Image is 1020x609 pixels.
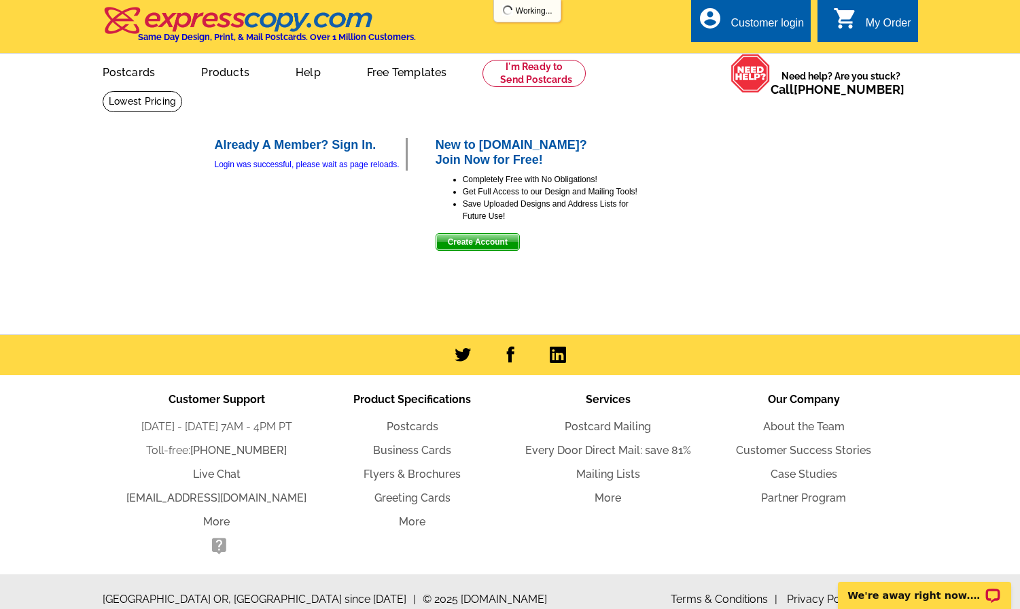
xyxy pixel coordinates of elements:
a: Case Studies [771,468,837,481]
span: Create Account [436,234,519,250]
a: [PHONE_NUMBER] [190,444,287,457]
div: My Order [866,17,911,36]
div: Customer login [731,17,804,36]
a: Same Day Design, Print, & Mail Postcards. Over 1 Million Customers. [103,16,416,42]
span: Our Company [768,393,840,406]
li: Get Full Access to our Design and Mailing Tools! [463,186,639,198]
a: More [399,515,425,528]
li: Save Uploaded Designs and Address Lists for Future Use! [463,198,639,222]
a: More [203,515,230,528]
li: Completely Free with No Obligations! [463,173,639,186]
h2: Already A Member? Sign In. [215,138,406,153]
img: help [731,54,771,93]
a: Customer Success Stories [736,444,871,457]
a: Products [179,55,271,87]
a: Business Cards [373,444,451,457]
li: Toll-free: [119,442,315,459]
span: Product Specifications [353,393,471,406]
span: [GEOGRAPHIC_DATA] OR, [GEOGRAPHIC_DATA] since [DATE] [103,591,416,608]
a: Terms & Conditions [671,593,777,606]
span: Customer Support [169,393,265,406]
span: Services [586,393,631,406]
a: Free Templates [345,55,469,87]
a: Flyers & Brochures [364,468,461,481]
a: Postcard Mailing [565,420,651,433]
a: About the Team [763,420,845,433]
a: account_circle Customer login [698,15,804,32]
a: Privacy Policy [787,593,867,606]
a: Live Chat [193,468,241,481]
span: © 2025 [DOMAIN_NAME] [423,591,547,608]
div: Login was successful, please wait as page reloads. [215,158,406,171]
a: [PHONE_NUMBER] [794,82,904,97]
a: shopping_cart My Order [833,15,911,32]
h2: New to [DOMAIN_NAME]? Join Now for Free! [436,138,639,167]
span: Need help? Are you stuck? [771,69,911,97]
a: Partner Program [761,491,846,504]
a: Greeting Cards [374,491,451,504]
span: Call [771,82,904,97]
img: loading... [502,5,513,16]
a: Postcards [387,420,438,433]
a: Help [274,55,342,87]
a: Mailing Lists [576,468,640,481]
i: shopping_cart [833,6,858,31]
a: Postcards [81,55,177,87]
a: More [595,491,621,504]
a: Every Door Direct Mail: save 81% [525,444,691,457]
button: Create Account [436,233,520,251]
iframe: LiveChat chat widget [829,566,1020,609]
i: account_circle [698,6,722,31]
a: [EMAIL_ADDRESS][DOMAIN_NAME] [126,491,306,504]
h4: Same Day Design, Print, & Mail Postcards. Over 1 Million Customers. [138,32,416,42]
li: [DATE] - [DATE] 7AM - 4PM PT [119,419,315,435]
